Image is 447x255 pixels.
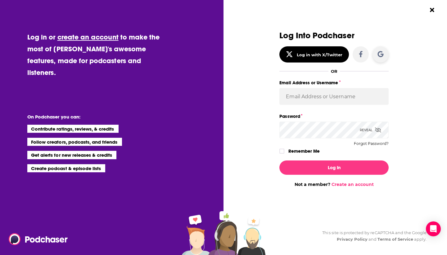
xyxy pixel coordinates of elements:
[279,112,389,120] label: Password
[377,237,413,242] a: Terms of Service
[279,88,389,105] input: Email Address or Username
[279,31,389,40] h3: Log Into Podchaser
[27,138,122,146] li: Follow creators, podcasts, and friends
[426,4,438,16] button: Close Button
[9,233,68,245] img: Podchaser - Follow, Share and Rate Podcasts
[337,237,368,242] a: Privacy Policy
[354,141,389,146] button: Forgot Password?
[426,221,441,236] div: Open Intercom Messenger
[279,79,389,87] label: Email Address or Username
[360,122,381,138] div: Reveal
[317,229,427,243] div: This site is protected by reCAPTCHA and the Google and apply.
[27,114,151,120] li: On Podchaser you can:
[27,164,105,172] li: Create podcast & episode lists
[279,46,349,63] button: Log in with X/Twitter
[288,147,320,155] label: Remember Me
[57,33,119,41] a: create an account
[279,160,389,175] button: Log In
[332,182,374,187] a: Create an account
[9,233,63,245] a: Podchaser - Follow, Share and Rate Podcasts
[27,125,119,133] li: Contribute ratings, reviews, & credits
[331,69,337,74] div: OR
[27,151,116,159] li: Get alerts for new releases & credits
[279,182,389,187] div: Not a member?
[297,52,342,57] div: Log in with X/Twitter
